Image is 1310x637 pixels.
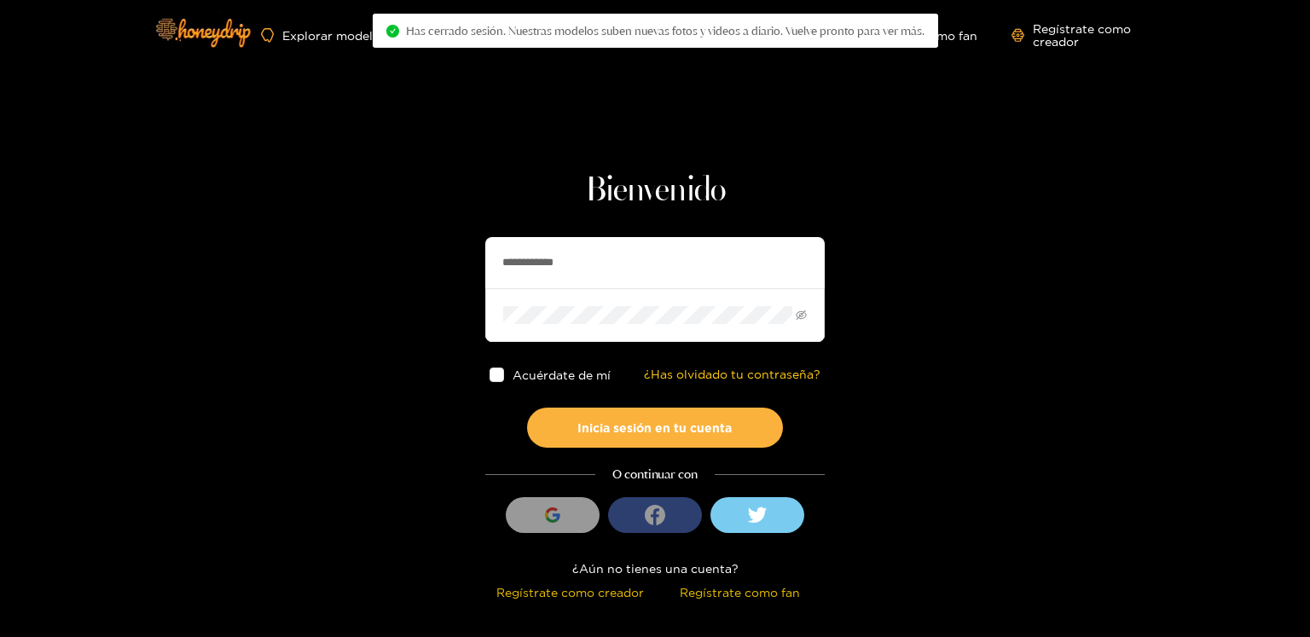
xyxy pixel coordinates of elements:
font: Acuérdate de mí [513,368,611,381]
font: Explorar modelos [282,29,386,42]
font: O continuar con [612,466,698,482]
a: Explorar modelos [261,28,386,43]
font: Bienvenido [585,174,726,208]
font: Regístrate como fan [680,586,800,599]
font: Regístrate como creador [1033,22,1131,48]
span: ojo invisible [796,310,807,321]
button: Inicia sesión en tu cuenta [527,408,783,448]
font: ¿Has olvidado tu contraseña? [644,368,820,380]
font: Inicia sesión en tu cuenta [578,421,733,434]
font: Has cerrado sesión. Nuestras modelos suben nuevas fotos y videos a diario. Vuelve pronto para ver... [406,24,925,38]
font: ¿Aún no tienes una cuenta? [572,562,739,575]
span: círculo de control [386,25,399,38]
a: Regístrate como creador [1011,22,1167,48]
font: Regístrate como creador [496,586,644,599]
